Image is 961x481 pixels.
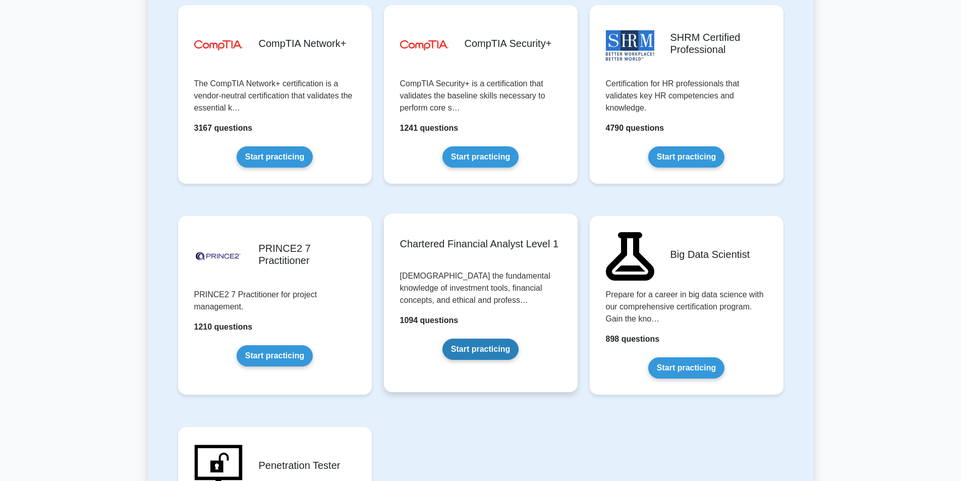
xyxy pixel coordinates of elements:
[237,345,313,366] a: Start practicing
[648,146,724,168] a: Start practicing
[442,339,519,360] a: Start practicing
[648,357,724,379] a: Start practicing
[442,146,519,168] a: Start practicing
[237,146,313,168] a: Start practicing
